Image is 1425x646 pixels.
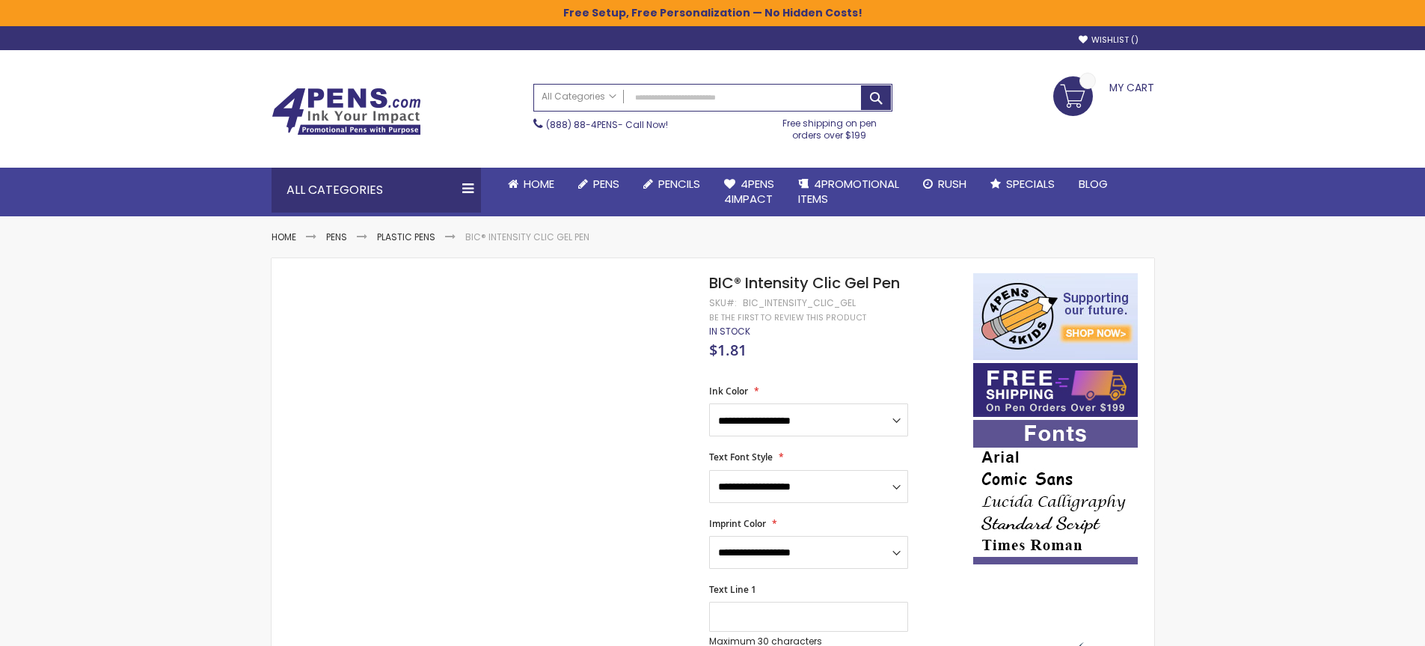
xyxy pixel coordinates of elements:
a: Wishlist [1079,34,1139,46]
img: Free shipping on orders over $199 [973,363,1138,417]
span: Pens [593,176,619,192]
a: (888) 88-4PENS [546,118,618,131]
a: All Categories [534,85,624,109]
span: BIC® Intensity Clic Gel Pen [709,272,900,293]
li: BIC® Intensity Clic Gel Pen [465,231,589,243]
a: Be the first to review this product [709,312,866,323]
span: $1.81 [709,340,747,360]
span: Text Line 1 [709,583,756,596]
div: Availability [709,326,750,338]
span: Blog [1079,176,1108,192]
a: 4PROMOTIONALITEMS [786,168,911,216]
span: Home [524,176,554,192]
span: 4Pens 4impact [724,176,774,207]
span: Text Font Style [709,451,773,463]
a: Pens [326,231,347,243]
span: Ink Color [709,385,748,397]
img: 4Pens Custom Pens and Promotional Products [272,88,421,135]
strong: SKU [709,296,737,309]
div: All Categories [272,168,481,213]
div: bic_intensity_clic_gel [743,297,856,309]
a: Blog [1067,168,1120,201]
span: All Categories [542,91,616,103]
a: 4Pens4impact [712,168,786,216]
span: - Call Now! [546,118,668,131]
a: Home [496,168,566,201]
a: Home [272,231,296,243]
img: font-personalization-examples [973,420,1138,564]
a: Plastic Pens [377,231,435,243]
span: Specials [1006,176,1055,192]
a: Pencils [631,168,712,201]
a: Pens [566,168,631,201]
span: Rush [938,176,966,192]
span: In stock [709,325,750,338]
div: Free shipping on pen orders over $199 [767,112,892,141]
span: Imprint Color [709,517,766,530]
span: 4PROMOTIONAL ITEMS [798,176,899,207]
a: Rush [911,168,978,201]
a: Specials [978,168,1067,201]
span: Pencils [658,176,700,192]
img: 4pens 4 kids [973,273,1138,360]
